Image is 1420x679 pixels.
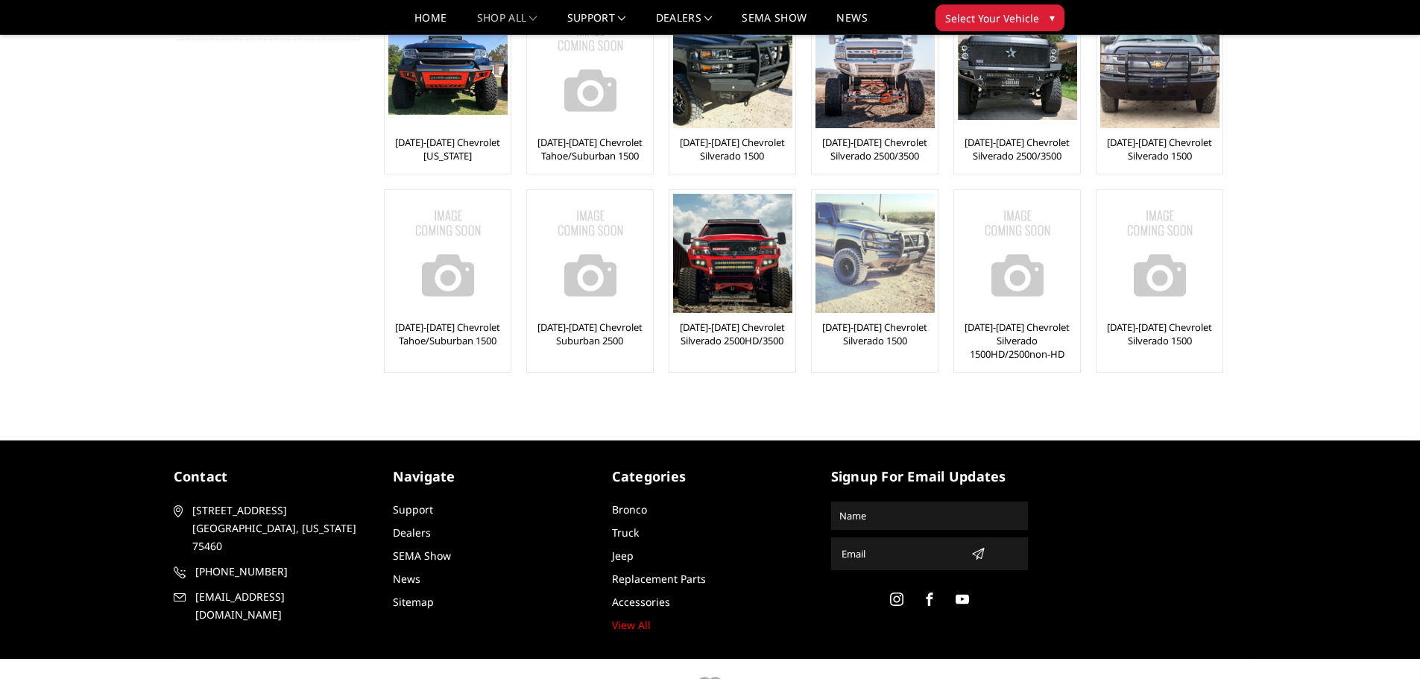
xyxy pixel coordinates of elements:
button: Select Your Vehicle [935,4,1064,31]
h5: Categories [612,467,809,487]
a: shop all [477,13,537,34]
a: [DATE]-[DATE] Chevrolet Silverado 1500 [673,136,792,162]
a: Dealers [656,13,713,34]
a: [DATE]-[DATE] Chevrolet [US_STATE] [388,136,507,162]
a: No Image [1100,194,1219,313]
a: Truck [612,525,639,540]
a: Accessories [612,595,670,609]
a: [DATE]-[DATE] Chevrolet Silverado 2500HD/3500 [673,320,792,347]
a: Jeep [612,549,634,563]
img: No Image [1100,194,1219,313]
img: No Image [531,9,650,128]
a: [PHONE_NUMBER] [174,563,370,581]
a: No Image [531,9,649,128]
span: ▾ [1050,10,1055,25]
a: Support [567,13,626,34]
img: No Image [531,194,650,313]
a: No Image [531,194,649,313]
a: [DATE]-[DATE] Chevrolet Silverado 2500/3500 [815,136,934,162]
span: [EMAIL_ADDRESS][DOMAIN_NAME] [195,588,368,624]
a: News [836,13,867,34]
a: [DATE]-[DATE] Chevrolet Silverado 1500 [815,320,934,347]
a: View All [612,618,651,632]
a: [DATE]-[DATE] Chevrolet Tahoe/Suburban 1500 [531,136,649,162]
a: Bronco [612,502,647,517]
a: Support [393,502,433,517]
img: No Image [958,194,1077,313]
a: Dealers [393,525,431,540]
a: [DATE]-[DATE] Chevrolet Silverado 1500 [1100,136,1219,162]
h5: signup for email updates [831,467,1028,487]
h5: Navigate [393,467,590,487]
a: [DATE]-[DATE] Chevrolet Tahoe/Suburban 1500 [388,320,507,347]
img: No Image [388,194,508,313]
a: [DATE]-[DATE] Chevrolet Silverado 2500/3500 [958,136,1076,162]
span: Select Your Vehicle [945,10,1039,26]
a: Replacement Parts [612,572,706,586]
a: Sitemap [393,595,434,609]
a: News [393,572,420,586]
a: Home [414,13,446,34]
input: Email [836,542,965,566]
a: [DATE]-[DATE] Chevrolet Silverado 1500 [1100,320,1219,347]
a: [DATE]-[DATE] Chevrolet Suburban 2500 [531,320,649,347]
h5: contact [174,467,370,487]
span: [PHONE_NUMBER] [195,563,368,581]
a: [DATE]-[DATE] Chevrolet Silverado 1500HD/2500non-HD [958,320,1076,361]
a: [EMAIL_ADDRESS][DOMAIN_NAME] [174,588,370,624]
a: No Image [388,194,507,313]
a: SEMA Show [393,549,451,563]
span: [STREET_ADDRESS] [GEOGRAPHIC_DATA], [US_STATE] 75460 [192,502,365,555]
input: Name [833,504,1026,528]
a: SEMA Show [742,13,807,34]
